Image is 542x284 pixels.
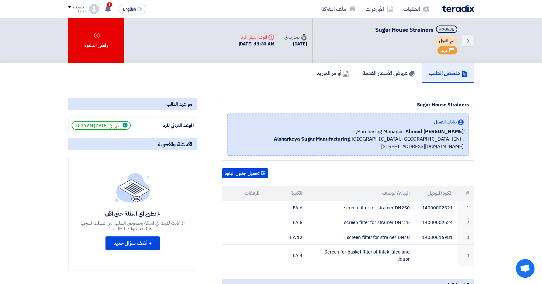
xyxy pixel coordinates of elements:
[442,5,474,12] img: Teradix logo
[68,98,197,110] div: مواعيد الطلب
[356,128,403,135] span: Purchasing Manager,
[227,101,469,109] div: Sugar House Strainers
[375,26,433,34] span: Sugar House Strainers
[239,34,275,40] div: الموعد النهائي للرد
[458,245,474,267] td: 4
[356,63,422,83] a: عروض الأسعار المقدمة
[264,230,307,245] td: 12 EA
[307,201,415,215] td: screen filter for strainer DN250
[274,135,352,143] b: Alsharkeya Sugar Manufacturing,
[264,186,307,201] th: الكمية
[405,128,463,135] span: ِAhmed [PERSON_NAME]
[73,5,86,10] div: الحساب
[232,135,464,150] span: [GEOGRAPHIC_DATA], [GEOGRAPHIC_DATA] (EN) ,[STREET_ADDRESS][DOMAIN_NAME]
[415,186,458,201] th: الكود/الموديل
[89,4,99,14] img: profile_test.png
[307,230,415,245] td: screen filter for strainer DN40
[68,18,124,63] div: رفض الدعوة
[264,245,307,267] td: 4 EA
[415,230,458,245] td: 14000016981
[436,37,457,45] span: تم القبول
[284,40,307,48] div: [DATE]
[439,27,454,32] div: #70930
[107,2,112,7] span: 1
[458,186,474,201] th: #
[316,69,349,77] h5: أوامر التوريد
[222,168,268,178] button: تحميل جدول البنود
[105,236,160,250] button: + أضف سؤال جديد
[422,63,474,83] a: ملخص الطلب
[361,2,398,16] a: الأوردرات
[316,2,361,16] a: ملف الشركة
[398,2,434,16] a: الطلبات
[123,7,136,12] span: English
[307,215,415,230] td: screen filter for strainer DN125
[80,210,185,217] div: لم تطرح أي أسئلة حتى الآن
[115,173,150,202] img: empty_state_list.svg
[415,201,458,215] td: 14000002521
[415,215,458,230] td: 14000002524
[441,48,448,54] span: مهم
[72,121,131,130] span: إنتهي في [DATE] 11:30 AM
[158,141,192,148] span: الأسئلة والأجوبة
[310,63,356,83] a: أوامر التوريد
[147,122,194,129] div: الموعد النهائي للرد
[458,230,474,245] td: 3
[362,69,415,77] h5: عروض الأسعار المقدمة
[429,69,467,77] h5: ملخص الطلب
[307,186,415,201] th: البيان/الوصف
[375,26,459,34] h5: Sugar House Strainers
[119,4,146,14] button: English
[264,215,307,230] td: 6 EA
[307,245,415,267] td: Screen for basket filter of thick juice and liquor
[222,186,265,201] th: المرفقات
[458,215,474,230] td: 2
[80,220,185,231] div: اذا كانت لديك أي اسئلة بخصوص الطلب, من فضلك اطرحها هنا بعد قبولك للطلب
[458,201,474,215] td: 1
[284,34,307,40] div: صدرت في
[68,10,86,13] div: Esraa
[239,40,275,48] div: [DATE] 11:30 AM
[434,119,457,125] span: بيانات العميل
[264,201,307,215] td: 6 EA
[516,259,535,278] a: Open chat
